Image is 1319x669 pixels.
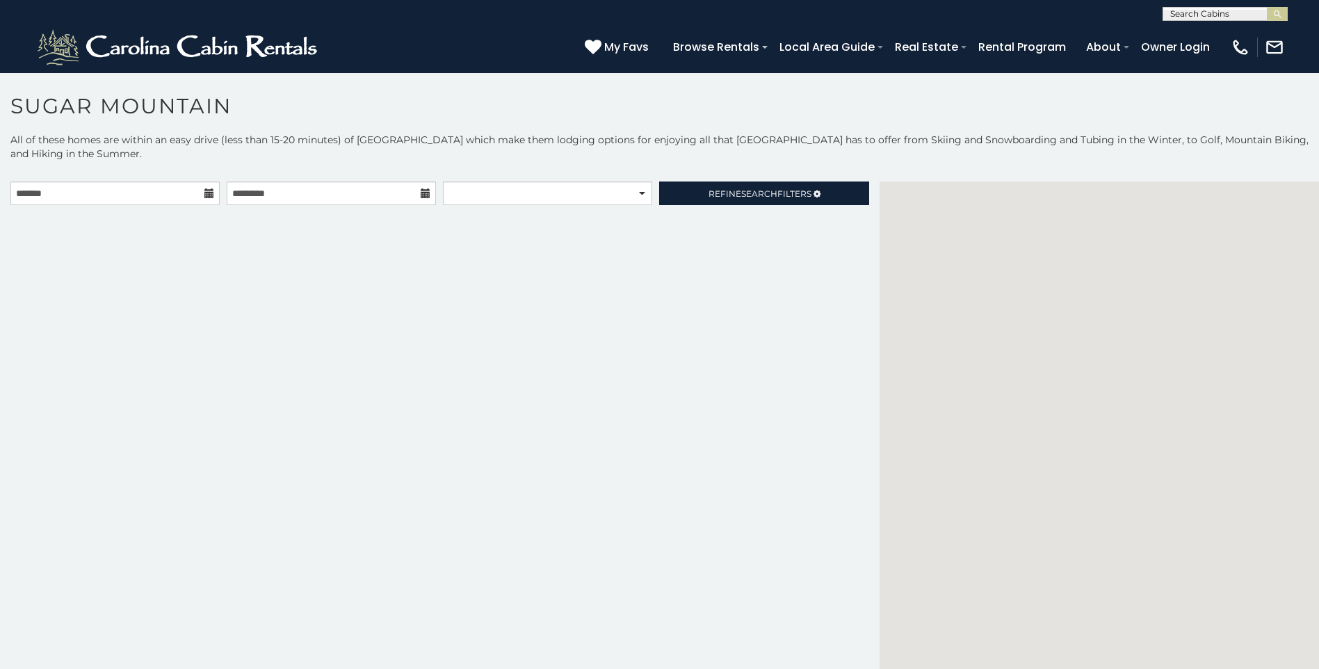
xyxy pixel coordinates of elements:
span: My Favs [604,38,649,56]
img: mail-regular-white.png [1265,38,1284,57]
img: White-1-2.png [35,26,323,68]
a: My Favs [585,38,652,56]
a: Local Area Guide [772,35,882,59]
span: Search [741,188,777,199]
a: About [1079,35,1128,59]
span: Refine Filters [709,188,811,199]
a: Owner Login [1134,35,1217,59]
a: Real Estate [888,35,965,59]
a: Browse Rentals [666,35,766,59]
a: Rental Program [971,35,1073,59]
img: phone-regular-white.png [1231,38,1250,57]
a: RefineSearchFilters [659,182,868,205]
